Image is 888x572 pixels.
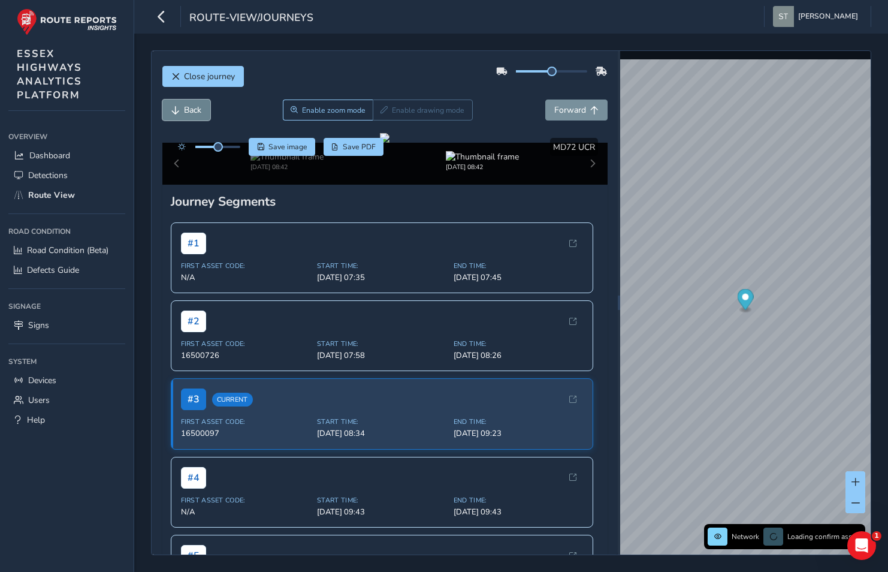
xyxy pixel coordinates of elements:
span: First Asset Code: [181,339,310,348]
div: Road Condition [8,222,125,240]
span: [DATE] 07:58 [317,350,446,361]
span: Save PDF [343,142,376,152]
img: rr logo [17,8,117,35]
span: Close journey [184,71,235,82]
div: Map marker [738,289,754,314]
button: [PERSON_NAME] [773,6,862,27]
span: [DATE] 08:34 [317,428,446,439]
img: Thumbnail frame [446,151,519,162]
span: 1 [872,531,881,541]
div: [DATE] 08:42 [250,162,324,171]
a: Defects Guide [8,260,125,280]
span: Help [27,414,45,426]
button: Close journey [162,66,244,87]
span: N/A [181,507,310,517]
span: Network [732,532,759,541]
a: Road Condition (Beta) [8,240,125,260]
div: [DATE] 08:42 [446,162,519,171]
span: Start Time: [317,261,446,270]
a: Users [8,390,125,410]
a: Dashboard [8,146,125,165]
a: Help [8,410,125,430]
a: Route View [8,185,125,205]
span: # 3 [181,389,206,410]
span: [DATE] 09:23 [454,428,583,439]
span: Defects Guide [27,264,79,276]
span: [DATE] 09:43 [317,507,446,517]
span: # 4 [181,467,206,489]
span: Start Time: [317,417,446,426]
span: Detections [28,170,68,181]
a: Devices [8,371,125,390]
span: [DATE] 07:35 [317,272,446,283]
span: MD72 UCR [553,142,595,153]
span: [DATE] 09:43 [454,507,583,517]
span: Dashboard [29,150,70,161]
button: Zoom [283,100,373,121]
span: Start Time: [317,339,446,348]
span: Current [212,393,253,407]
span: N/A [181,272,310,283]
img: Thumbnail frame [250,151,324,162]
span: [DATE] 08:26 [454,350,583,361]
span: Forward [554,104,586,116]
span: First Asset Code: [181,417,310,426]
span: Start Time: [317,496,446,505]
span: Enable zoom mode [302,106,366,115]
span: Signs [28,320,49,331]
div: System [8,353,125,371]
img: diamond-layout [773,6,794,27]
span: Loading confirm assets [787,532,862,541]
button: Back [162,100,210,121]
div: Journey Segments [171,193,599,210]
span: [PERSON_NAME] [798,6,858,27]
span: End Time: [454,261,583,270]
div: Signage [8,297,125,315]
span: First Asset Code: [181,496,310,505]
span: Save image [268,142,307,152]
button: Save [249,138,315,156]
span: route-view/journeys [189,10,313,27]
a: Detections [8,165,125,185]
span: Devices [28,375,56,386]
span: [DATE] 07:45 [454,272,583,283]
span: Route View [28,189,75,201]
span: Back [184,104,201,116]
span: End Time: [454,496,583,505]
span: First Asset Code: [181,261,310,270]
button: Forward [545,100,608,121]
span: ESSEX HIGHWAYS ANALYTICS PLATFORM [17,47,82,102]
div: Overview [8,128,125,146]
a: Signs [8,315,125,335]
span: Users [28,395,50,406]
span: # 5 [181,545,206,567]
span: End Time: [454,339,583,348]
span: # 2 [181,311,206,332]
button: PDF [324,138,384,156]
span: 16500726 [181,350,310,361]
span: 16500097 [181,428,310,439]
span: # 1 [181,233,206,254]
iframe: Intercom live chat [847,531,876,560]
span: Road Condition (Beta) [27,245,108,256]
span: End Time: [454,417,583,426]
